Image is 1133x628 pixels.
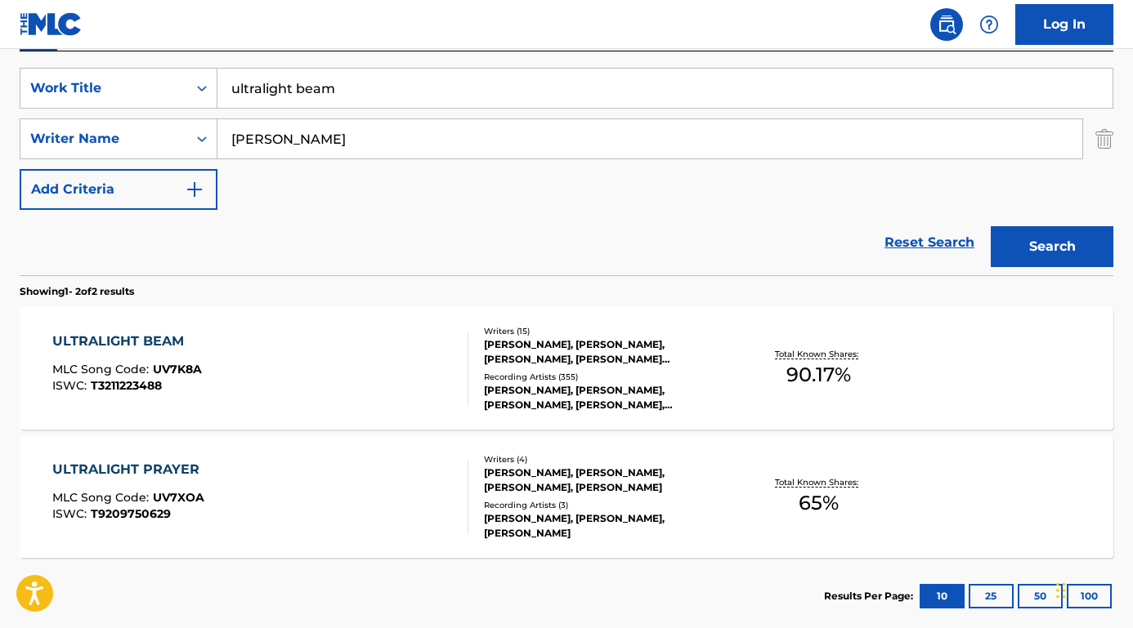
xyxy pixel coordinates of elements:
[1056,566,1066,615] div: Glisser
[20,68,1113,275] form: Search Form
[20,12,83,36] img: MLC Logo
[484,337,728,367] div: [PERSON_NAME], [PERSON_NAME], [PERSON_NAME], [PERSON_NAME] [PERSON_NAME] [PERSON_NAME], [PERSON_N...
[930,8,963,41] a: Public Search
[91,378,162,393] span: T3211223488
[153,362,202,376] span: UV7K8A
[30,129,177,149] div: Writer Name
[973,8,1005,41] div: Help
[920,584,965,608] button: 10
[20,284,134,299] p: Showing 1 - 2 of 2 results
[484,465,728,495] div: [PERSON_NAME], [PERSON_NAME], [PERSON_NAME], [PERSON_NAME]
[30,78,177,98] div: Work Title
[786,360,851,390] span: 90.17 %
[969,584,1014,608] button: 25
[775,476,862,488] p: Total Known Shares:
[1015,4,1113,45] a: Log In
[1051,550,1133,628] iframe: Chat Widget
[484,371,728,383] div: Recording Artists ( 355 )
[937,15,956,34] img: search
[979,15,999,34] img: help
[484,325,728,337] div: Writers ( 15 )
[484,453,728,465] div: Writers ( 4 )
[824,589,917,604] p: Results Per Page:
[52,332,202,351] div: ULTRALIGHT BEAM
[1018,584,1063,608] button: 50
[1095,118,1113,159] img: Delete Criterion
[484,499,728,511] div: Recording Artists ( 3 )
[775,348,862,360] p: Total Known Shares:
[876,225,983,261] a: Reset Search
[799,488,839,518] span: 65 %
[52,460,208,479] div: ULTRALIGHT PRAYER
[153,490,204,505] span: UV7XOA
[20,169,217,210] button: Add Criteria
[52,506,91,521] span: ISWC :
[1051,550,1133,628] div: Widget de chat
[52,378,91,393] span: ISWC :
[484,383,728,412] div: [PERSON_NAME], [PERSON_NAME], [PERSON_NAME], [PERSON_NAME], [PERSON_NAME]
[991,226,1113,267] button: Search
[20,435,1113,558] a: ULTRALIGHT PRAYERMLC Song Code:UV7XOAISWC:T9209750629Writers (4)[PERSON_NAME], [PERSON_NAME], [PE...
[20,307,1113,430] a: ULTRALIGHT BEAMMLC Song Code:UV7K8AISWC:T3211223488Writers (15)[PERSON_NAME], [PERSON_NAME], [PER...
[185,180,204,199] img: 9d2ae6d4665cec9f34b9.svg
[52,362,153,376] span: MLC Song Code :
[484,511,728,541] div: [PERSON_NAME], [PERSON_NAME], [PERSON_NAME]
[52,490,153,505] span: MLC Song Code :
[91,506,171,521] span: T9209750629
